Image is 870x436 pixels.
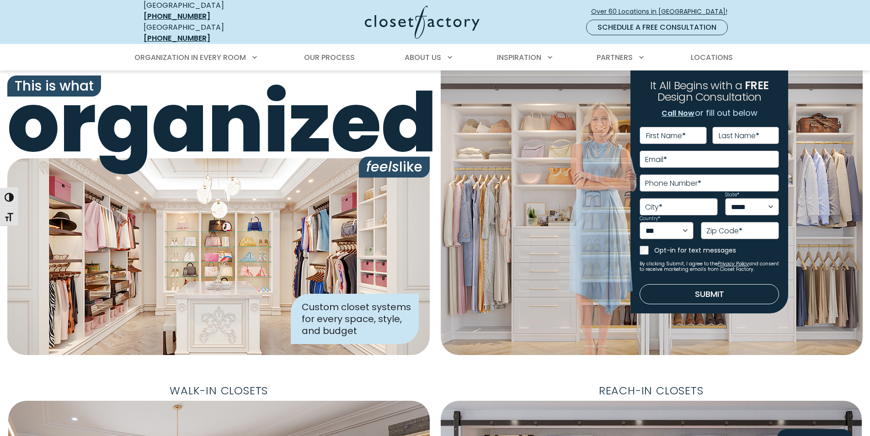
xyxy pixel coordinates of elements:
span: Our Process [304,52,355,63]
span: Walk-In Closets [162,381,275,401]
span: Reach-In Closets [592,381,711,401]
span: About Us [405,52,441,63]
div: Custom closet systems for every space, style, and budget [291,294,419,344]
span: Partners [597,52,633,63]
span: Over 60 Locations in [GEOGRAPHIC_DATA]! [591,7,735,16]
div: [GEOGRAPHIC_DATA] [144,22,276,44]
span: Inspiration [497,52,541,63]
span: Locations [691,52,733,63]
a: [PHONE_NUMBER] [144,33,210,43]
img: Closet Factory Logo [365,5,480,39]
span: organized [7,82,430,164]
a: Schedule a Free Consultation [586,20,728,35]
span: Organization in Every Room [134,52,246,63]
span: like [359,157,430,178]
i: feels [366,157,399,177]
a: Over 60 Locations in [GEOGRAPHIC_DATA]! [591,4,735,20]
nav: Primary Menu [128,45,742,70]
a: [PHONE_NUMBER] [144,11,210,22]
img: Closet Factory designed closet [7,158,430,355]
